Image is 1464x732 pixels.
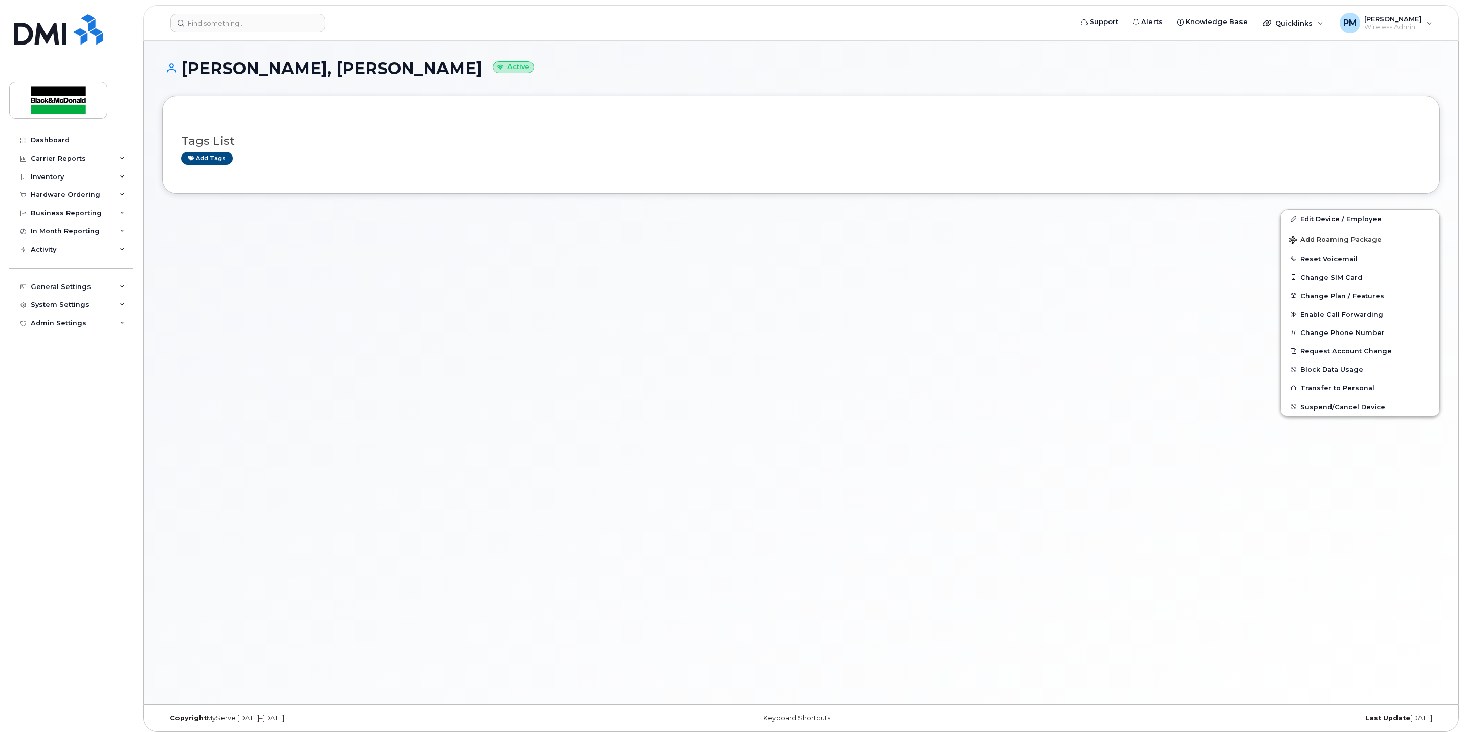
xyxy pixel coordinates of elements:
[1281,268,1439,286] button: Change SIM Card
[1281,250,1439,268] button: Reset Voicemail
[181,135,1421,147] h3: Tags List
[1300,292,1384,299] span: Change Plan / Features
[1300,310,1383,318] span: Enable Call Forwarding
[181,152,233,165] a: Add tags
[763,714,830,722] a: Keyboard Shortcuts
[493,61,534,73] small: Active
[162,59,1440,77] h1: [PERSON_NAME], [PERSON_NAME]
[1281,379,1439,397] button: Transfer to Personal
[1365,714,1410,722] strong: Last Update
[1281,323,1439,342] button: Change Phone Number
[1014,714,1440,722] div: [DATE]
[1289,236,1382,246] span: Add Roaming Package
[1281,360,1439,379] button: Block Data Usage
[162,714,588,722] div: MyServe [DATE]–[DATE]
[1281,286,1439,305] button: Change Plan / Features
[1281,229,1439,250] button: Add Roaming Package
[1281,397,1439,416] button: Suspend/Cancel Device
[170,714,207,722] strong: Copyright
[1281,210,1439,228] a: Edit Device / Employee
[1281,342,1439,360] button: Request Account Change
[1300,403,1385,410] span: Suspend/Cancel Device
[1281,305,1439,323] button: Enable Call Forwarding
